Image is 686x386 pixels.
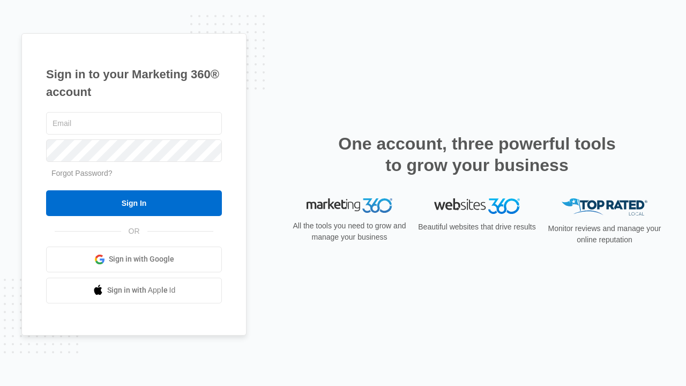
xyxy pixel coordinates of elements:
[46,190,222,216] input: Sign In
[121,226,147,237] span: OR
[46,112,222,135] input: Email
[289,220,409,243] p: All the tools you need to grow and manage your business
[109,254,174,265] span: Sign in with Google
[434,198,520,214] img: Websites 360
[46,65,222,101] h1: Sign in to your Marketing 360® account
[335,133,619,176] h2: One account, three powerful tools to grow your business
[51,169,113,177] a: Forgot Password?
[107,285,176,296] span: Sign in with Apple Id
[545,223,665,246] p: Monitor reviews and manage your online reputation
[417,221,537,233] p: Beautiful websites that drive results
[307,198,392,213] img: Marketing 360
[46,247,222,272] a: Sign in with Google
[46,278,222,303] a: Sign in with Apple Id
[562,198,647,216] img: Top Rated Local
